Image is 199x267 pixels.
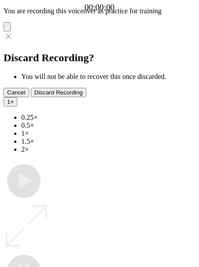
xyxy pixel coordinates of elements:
span: 1 [7,98,10,105]
li: 0.25× [21,114,195,122]
p: You are recording this voiceover as practice for training [4,7,195,15]
li: 1× [21,130,195,137]
button: Discard Recording [31,88,87,97]
h2: Discard Recording? [4,52,195,64]
button: Cancel [4,88,29,97]
a: 00:00:00 [84,3,115,12]
li: 2× [21,145,195,153]
li: 1.5× [21,137,195,145]
li: You will not be able to recover this once discarded. [21,73,195,81]
button: 1× [4,97,17,106]
li: 0.5× [21,122,195,130]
